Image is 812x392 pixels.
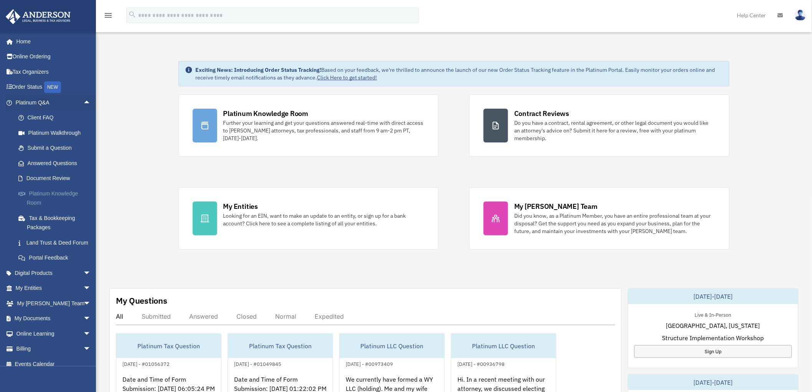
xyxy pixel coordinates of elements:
[5,296,102,311] a: My [PERSON_NAME] Teamarrow_drop_down
[128,10,137,19] i: search
[5,281,102,296] a: My Entitiesarrow_drop_down
[5,79,102,95] a: Order StatusNEW
[116,295,167,306] div: My Questions
[514,109,569,118] div: Contract Reviews
[469,94,729,157] a: Contract Reviews Do you have a contract, rental agreement, or other legal document you would like...
[5,341,102,357] a: Billingarrow_drop_down
[340,359,399,367] div: [DATE] - #00973409
[11,110,102,126] a: Client FAQ
[628,289,798,304] div: [DATE]-[DATE]
[634,345,792,358] a: Sign Up
[83,341,99,357] span: arrow_drop_down
[223,202,258,211] div: My Entities
[315,313,344,320] div: Expedited
[83,281,99,296] span: arrow_drop_down
[11,171,102,186] a: Document Review
[11,141,102,156] a: Submit a Question
[228,334,333,358] div: Platinum Tax Question
[116,334,221,358] div: Platinum Tax Question
[236,313,257,320] div: Closed
[44,81,61,93] div: NEW
[514,212,715,235] div: Did you know, as a Platinum Member, you have an entire professional team at your disposal? Get th...
[469,187,729,250] a: My [PERSON_NAME] Team Did you know, as a Platinum Member, you have an entire professional team at...
[116,313,123,320] div: All
[795,10,806,21] img: User Pic
[5,311,102,326] a: My Documentsarrow_drop_down
[228,359,287,367] div: [DATE] - #01049845
[3,9,73,24] img: Anderson Advisors Platinum Portal
[11,125,102,141] a: Platinum Walkthrough
[11,186,102,210] a: Platinum Knowledge Room
[104,13,113,20] a: menu
[11,210,102,235] a: Tax & Bookkeeping Packages
[5,64,102,79] a: Tax Organizers
[11,250,102,266] a: Portal Feedback
[5,95,102,110] a: Platinum Q&Aarrow_drop_up
[196,66,723,81] div: Based on your feedback, we're thrilled to announce the launch of our new Order Status Tracking fe...
[5,49,102,65] a: Online Ordering
[83,296,99,311] span: arrow_drop_down
[178,94,439,157] a: Platinum Knowledge Room Further your learning and get your questions answered real-time with dire...
[689,310,738,318] div: Live & In-Person
[142,313,171,320] div: Submitted
[223,212,424,227] div: Looking for an EIN, want to make an update to an entity, or sign up for a bank account? Click her...
[628,375,798,390] div: [DATE]-[DATE]
[662,333,764,342] span: Structure Implementation Workshop
[196,66,322,73] strong: Exciting News: Introducing Order Status Tracking!
[340,334,444,358] div: Platinum LLC Question
[178,187,439,250] a: My Entities Looking for an EIN, want to make an update to an entity, or sign up for a bank accoun...
[11,155,102,171] a: Answered Questions
[116,359,176,367] div: [DATE] - #01056372
[83,265,99,281] span: arrow_drop_down
[5,34,99,49] a: Home
[451,359,511,367] div: [DATE] - #00936798
[223,119,424,142] div: Further your learning and get your questions answered real-time with direct access to [PERSON_NAM...
[514,202,597,211] div: My [PERSON_NAME] Team
[5,265,102,281] a: Digital Productsarrow_drop_down
[5,326,102,341] a: Online Learningarrow_drop_down
[317,74,377,81] a: Click Here to get started!
[666,321,760,330] span: [GEOGRAPHIC_DATA], [US_STATE]
[83,311,99,327] span: arrow_drop_down
[451,334,556,358] div: Platinum LLC Question
[83,326,99,342] span: arrow_drop_down
[104,11,113,20] i: menu
[223,109,309,118] div: Platinum Knowledge Room
[514,119,715,142] div: Do you have a contract, rental agreement, or other legal document you would like an attorney's ad...
[275,313,296,320] div: Normal
[189,313,218,320] div: Answered
[83,95,99,111] span: arrow_drop_up
[11,235,102,250] a: Land Trust & Deed Forum
[5,356,102,372] a: Events Calendar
